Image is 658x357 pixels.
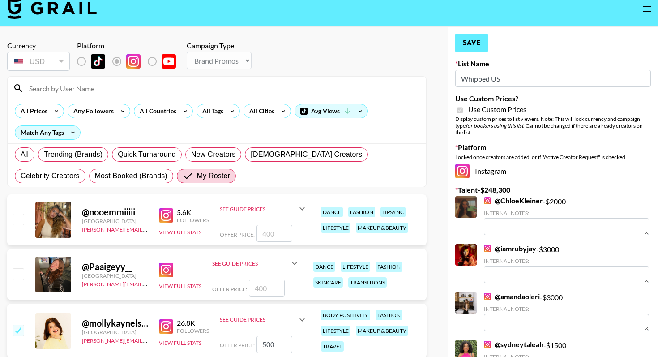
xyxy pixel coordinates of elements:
div: fashion [376,262,402,272]
div: body positivity [321,310,370,320]
em: for bookers using this list [466,122,523,129]
div: Campaign Type [187,41,252,50]
span: Offer Price: [220,231,255,238]
div: - $ 3000 [484,244,649,283]
img: Instagram [159,319,173,334]
img: Instagram [484,293,491,300]
div: makeup & beauty [356,326,408,336]
div: Avg Views [295,104,367,118]
div: [GEOGRAPHIC_DATA] [82,218,148,224]
div: @ Paaigeyy__ [82,261,148,272]
img: Instagram [126,54,141,69]
div: List locked to Instagram. [77,52,183,71]
img: Instagram [484,197,491,204]
a: @iamrubyjay [484,244,536,253]
span: Celebrity Creators [21,171,80,181]
div: lifestyle [321,223,350,233]
div: See Guide Prices [220,198,308,219]
a: [PERSON_NAME][EMAIL_ADDRESS][DOMAIN_NAME] [82,224,214,233]
div: lifestyle [321,326,350,336]
div: fashion [348,207,375,217]
div: fashion [376,310,402,320]
span: Trending (Brands) [44,149,103,160]
div: [GEOGRAPHIC_DATA] [82,329,148,335]
div: dance [321,207,343,217]
div: See Guide Prices [212,260,289,267]
div: Locked once creators are added, or if "Active Creator Request" is checked. [455,154,651,160]
button: View Full Stats [159,229,201,236]
div: - $ 3000 [484,292,649,331]
label: Talent - $ 248,300 [455,185,651,194]
div: Any Followers [68,104,115,118]
div: makeup & beauty [356,223,408,233]
div: Platform [77,41,183,50]
div: Currency [7,41,70,50]
div: All Prices [15,104,49,118]
div: See Guide Prices [220,316,297,323]
div: See Guide Prices [212,253,300,274]
button: View Full Stats [159,340,201,346]
label: List Name [455,59,651,68]
div: See Guide Prices [220,309,308,331]
div: 26.8K [177,318,209,327]
span: Offer Price: [220,342,255,348]
div: Match Any Tags [15,126,80,139]
img: Instagram [455,164,470,178]
div: [GEOGRAPHIC_DATA] [82,272,148,279]
div: Instagram [455,164,651,178]
div: Internal Notes: [484,210,649,216]
div: lipsync [380,207,406,217]
div: 5.6K [177,208,209,217]
span: New Creators [191,149,236,160]
div: Followers [177,327,209,334]
div: Internal Notes: [484,258,649,264]
div: Followers [177,217,209,224]
div: USD [9,54,68,69]
span: My Roster [197,171,230,181]
div: - $ 2000 [484,196,649,235]
span: Most Booked (Brands) [95,171,167,181]
span: Offer Price: [212,286,247,292]
div: @ mollykaynelson [82,318,148,329]
div: Internal Notes: [484,305,649,312]
img: Instagram [159,263,173,277]
div: dance [313,262,335,272]
img: Instagram [159,208,173,223]
button: Save [455,34,488,52]
div: transitions [348,277,387,288]
div: See Guide Prices [220,206,297,212]
span: All [21,149,29,160]
span: Quick Turnaround [118,149,176,160]
div: All Cities [244,104,276,118]
input: 400 [249,280,285,297]
input: 500 [256,336,292,353]
div: @ nooemmiiiii [82,206,148,218]
div: Display custom prices to list viewers. Note: This will lock currency and campaign type . Cannot b... [455,116,651,136]
div: skincare [313,277,343,288]
img: Instagram [484,341,491,348]
button: View Full Stats [159,283,201,289]
img: Instagram [484,245,491,252]
label: Use Custom Prices? [455,94,651,103]
img: YouTube [162,54,176,69]
a: @sydneytaleah [484,340,543,349]
label: Platform [455,143,651,152]
div: All Tags [197,104,225,118]
span: [DEMOGRAPHIC_DATA] Creators [251,149,362,160]
div: lifestyle [341,262,370,272]
span: Use Custom Prices [468,105,526,114]
a: [PERSON_NAME][EMAIL_ADDRESS][DOMAIN_NAME] [82,335,214,344]
a: @ChloeKleiner [484,196,543,205]
input: Search by User Name [24,81,421,95]
input: 400 [256,225,292,242]
a: [PERSON_NAME][EMAIL_ADDRESS][DOMAIN_NAME] [82,279,214,288]
img: TikTok [91,54,105,69]
div: All Countries [134,104,178,118]
div: Currency is locked to USD [7,50,70,73]
a: @amandaoleri [484,292,540,301]
div: travel [321,341,344,352]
